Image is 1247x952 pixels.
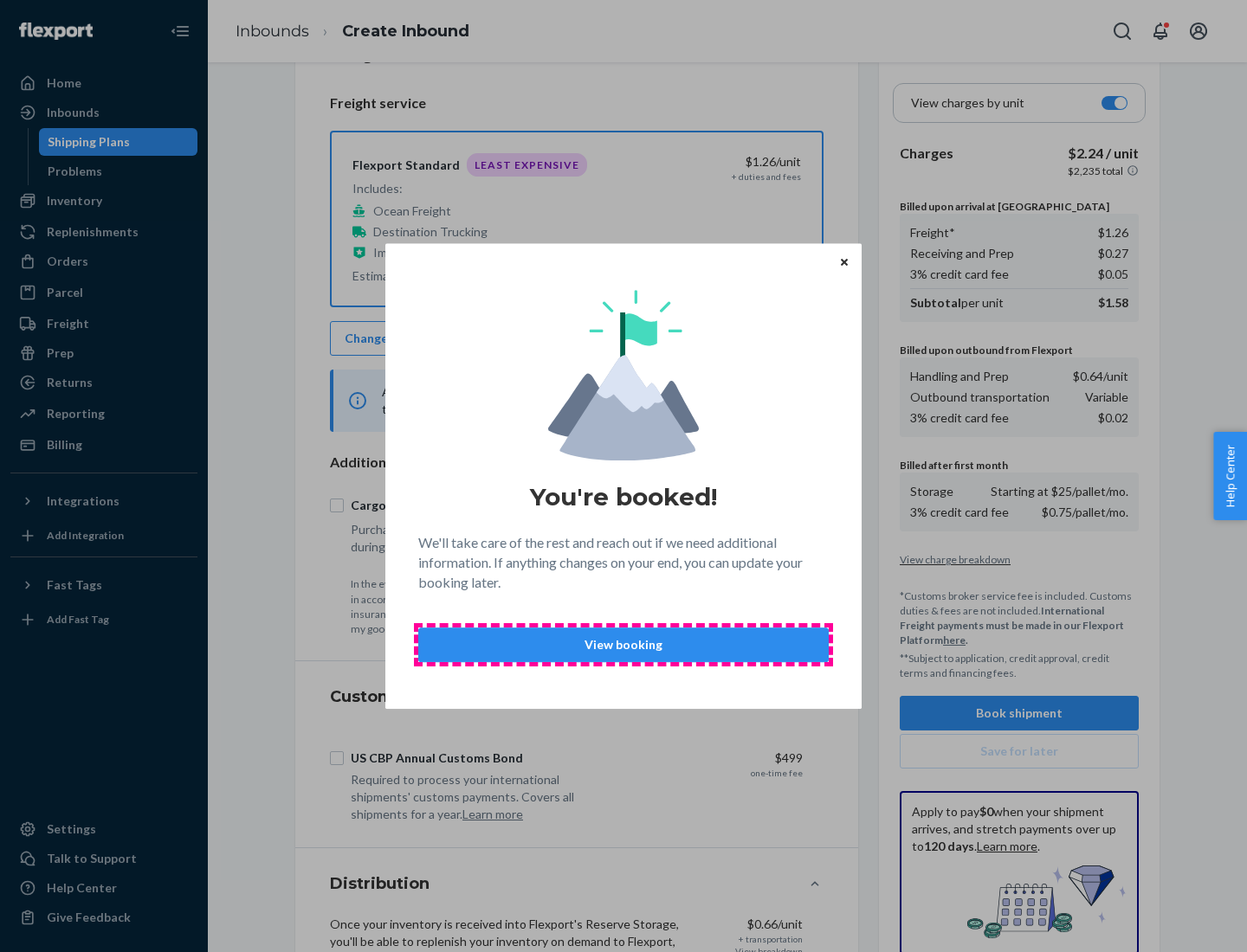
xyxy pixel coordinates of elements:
p: We'll take care of the rest and reach out if we need additional information. If anything changes ... [418,533,829,593]
img: svg+xml,%3Csvg%20viewBox%3D%220%200%20174%20197%22%20fill%3D%22none%22%20xmlns%3D%22http%3A%2F%2F... [548,290,699,460]
h1: You're booked! [530,481,717,512]
p: View booking [433,636,814,653]
button: View booking [418,627,829,662]
button: Close [836,252,853,271]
